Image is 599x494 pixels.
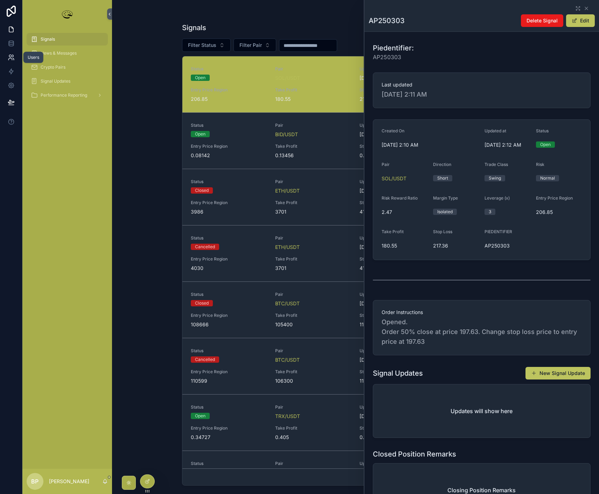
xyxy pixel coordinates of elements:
[360,348,436,354] span: Updated at
[191,123,267,128] span: Status
[360,377,436,384] span: 112200
[360,200,436,206] span: Stop Loss
[360,369,436,375] span: Stop Loss
[27,61,108,74] a: Crypto Pairs
[360,235,436,241] span: Updated at
[485,229,512,234] span: PIEDENTIFIER
[275,321,351,328] span: 105400
[540,175,555,181] div: Normal
[275,244,300,251] a: ETH/USDT
[32,477,39,486] span: BP
[382,242,427,249] span: 180.55
[195,244,215,250] div: Cancelled
[275,369,351,375] span: Take Profit
[195,413,206,419] div: Open
[41,64,65,70] span: Crypto Pairs
[275,208,351,215] span: 3701
[485,162,508,167] span: Trade Class
[275,265,351,272] span: 3701
[41,78,70,84] span: Signal Updates
[41,50,77,56] span: News & Messages
[360,256,436,262] span: Stop Loss
[485,141,530,148] span: [DATE] 2:12 AM
[360,300,436,307] span: [DATE] 4:14 PM
[382,309,582,316] span: Order Instructions
[182,394,529,451] a: StatusOpenPairTRX/USDTUpdated at[DATE] 5:14 PMPIEDENTIFIERAP250296Entry Price Region0.34727Take P...
[360,144,436,149] span: Stop Loss
[275,377,351,384] span: 106300
[360,208,436,215] span: 4105
[191,265,267,272] span: 4030
[182,338,529,394] a: StatusCancelledPairBTC/USDTUpdated at[DATE] 4:17 AMPIEDENTIFIERAP250298Entry Price Region110599Ta...
[182,56,529,112] a: StatusOpenPairSOL/USDTUpdated at[DATE] 2:12 AMPIEDENTIFIERAP250303Entry Price Region206.85Take Pr...
[369,16,405,26] h1: AP250303
[373,53,414,61] span: AP250303
[191,321,267,328] span: 108666
[433,162,451,167] span: Direction
[360,187,436,194] span: [DATE] 2:02 AM
[275,200,351,206] span: Take Profit
[191,369,267,375] span: Entry Price Region
[275,413,300,420] span: TRX/USDT
[191,313,267,318] span: Entry Price Region
[382,81,582,88] span: Last updated
[275,152,351,159] span: 0.13456
[191,292,267,297] span: Status
[433,229,452,234] span: Stop Loss
[566,14,595,27] button: Edit
[275,434,351,441] span: 0.405
[182,225,529,281] a: StatusCancelledPairETH/USDTUpdated at[DATE] 1:15 AMPIEDENTIFIERAP250300Entry Price Region4030Take...
[191,66,267,72] span: Status
[382,128,404,133] span: Created On
[536,209,582,216] span: 206.85
[536,128,549,133] span: Status
[275,87,351,93] span: Take Profit
[489,175,501,181] div: Swing
[521,14,563,27] button: Delete Signal
[275,356,300,363] span: BTC/USDT
[27,89,108,102] a: Performance Reporting
[195,356,215,363] div: Cancelled
[360,461,436,466] span: Updated at
[275,75,300,82] a: SOL/USDT
[382,162,390,167] span: Pair
[191,461,267,466] span: Status
[433,195,458,201] span: Margin Type
[360,123,436,128] span: Updated at
[28,55,39,60] div: Users
[191,87,267,93] span: Entry Price Region
[275,187,300,194] a: ETH/USDT
[27,33,108,46] a: Signals
[360,404,436,410] span: Updated at
[382,175,406,182] a: SOL/USDT
[382,90,582,99] span: [DATE] 2:11 AM
[373,449,456,459] h1: Closed Position Remarks
[191,434,267,441] span: 0.34727
[360,425,436,431] span: Stop Loss
[275,235,351,241] span: Pair
[360,313,436,318] span: Stop Loss
[275,131,298,138] a: BID/USDT
[49,478,89,485] p: [PERSON_NAME]
[525,367,591,380] button: New Signal Update
[195,131,206,137] div: Open
[22,28,112,111] div: scrollable content
[195,300,209,306] div: Closed
[191,404,267,410] span: Status
[275,313,351,318] span: Take Profit
[41,36,55,42] span: Signals
[275,300,300,307] a: BTC/USDT
[191,179,267,185] span: Status
[182,169,529,225] a: StatusClosedPairETH/USDTUpdated at[DATE] 2:02 AMPIEDENTIFIERAP250301Entry Price Region3986Take Pr...
[191,200,267,206] span: Entry Price Region
[360,356,436,363] span: [DATE] 4:17 AM
[41,92,87,98] span: Performance Reporting
[275,348,351,354] span: Pair
[360,66,436,72] span: Updated at
[27,75,108,88] a: Signal Updates
[275,404,351,410] span: Pair
[437,209,453,215] div: Isolated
